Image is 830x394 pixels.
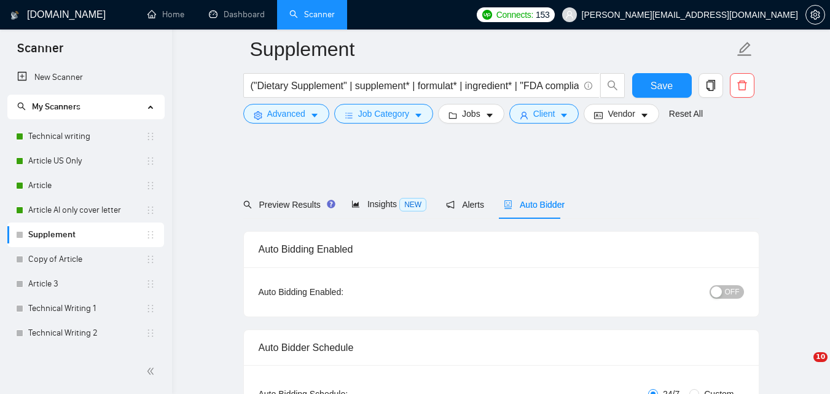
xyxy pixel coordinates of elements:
a: Article US Only [28,149,146,173]
span: holder [146,279,155,289]
span: holder [146,181,155,191]
span: Vendor [608,107,635,120]
span: caret-down [485,111,494,120]
span: Scanner [7,39,73,65]
a: Supplement [28,223,146,247]
a: Technical writing [28,124,146,149]
div: Auto Bidding Enabled: [259,285,420,299]
span: Advanced [267,107,305,120]
span: user [565,10,574,19]
span: Save [651,78,673,93]
span: NEW [399,198,426,211]
span: My Scanners [17,101,80,112]
button: delete [730,73,754,98]
span: bars [345,111,353,120]
span: delete [730,80,754,91]
span: caret-down [560,111,568,120]
a: searchScanner [289,9,335,20]
span: user [520,111,528,120]
li: Article 3 [7,272,164,296]
span: info-circle [584,82,592,90]
li: Technical Writing 1 [7,296,164,321]
img: logo [10,6,19,25]
span: holder [146,230,155,240]
button: userClientcaret-down [509,104,579,124]
span: 153 [536,8,549,22]
span: holder [146,304,155,313]
a: Copy of Article [28,247,146,272]
span: OFF [725,285,740,299]
a: homeHome [147,9,184,20]
span: caret-down [310,111,319,120]
span: edit [737,41,753,57]
button: setting [805,5,825,25]
a: Article AI only cover letter [28,198,146,223]
div: Auto Bidding Enabled [259,232,744,267]
span: holder [146,156,155,166]
span: robot [504,200,512,209]
span: search [17,102,26,111]
a: Article 3 [28,272,146,296]
button: folderJobscaret-down [438,104,504,124]
li: Technical Writing 3 [7,345,164,370]
a: New Scanner [17,65,154,90]
span: 10 [813,352,828,362]
button: copy [699,73,723,98]
li: New Scanner [7,65,164,90]
div: Auto Bidder Schedule [259,330,744,365]
span: idcard [594,111,603,120]
span: double-left [146,365,159,377]
span: area-chart [351,200,360,208]
button: idcardVendorcaret-down [584,104,659,124]
a: Reset All [669,107,703,120]
span: holder [146,254,155,264]
img: upwork-logo.png [482,10,492,20]
li: Article US Only [7,149,164,173]
span: setting [254,111,262,120]
span: search [601,80,624,91]
span: My Scanners [32,101,80,112]
button: barsJob Categorycaret-down [334,104,433,124]
span: holder [146,132,155,141]
a: Technical Writing 1 [28,296,146,321]
a: dashboardDashboard [209,9,265,20]
span: Alerts [446,200,484,210]
button: Save [632,73,692,98]
span: holder [146,205,155,215]
span: caret-down [414,111,423,120]
li: Article [7,173,164,198]
a: setting [805,10,825,20]
span: copy [699,80,722,91]
button: settingAdvancedcaret-down [243,104,329,124]
span: Connects: [496,8,533,22]
span: Insights [351,199,426,209]
span: folder [448,111,457,120]
span: setting [806,10,824,20]
li: Copy of Article [7,247,164,272]
li: Article AI only cover letter [7,198,164,223]
input: Scanner name... [250,34,734,65]
li: Supplement [7,223,164,247]
button: search [600,73,625,98]
li: Technical Writing 2 [7,321,164,345]
li: Technical writing [7,124,164,149]
span: Client [533,107,555,120]
a: Article [28,173,146,198]
span: holder [146,328,155,338]
span: Preview Results [243,200,332,210]
span: caret-down [640,111,649,120]
div: Tooltip anchor [326,199,337,210]
iframe: Intercom live chat [788,352,818,382]
span: Jobs [462,107,480,120]
a: Technical Writing 2 [28,321,146,345]
span: Auto Bidder [504,200,565,210]
span: notification [446,200,455,209]
input: Search Freelance Jobs... [251,78,579,93]
span: search [243,200,252,209]
span: Job Category [358,107,409,120]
